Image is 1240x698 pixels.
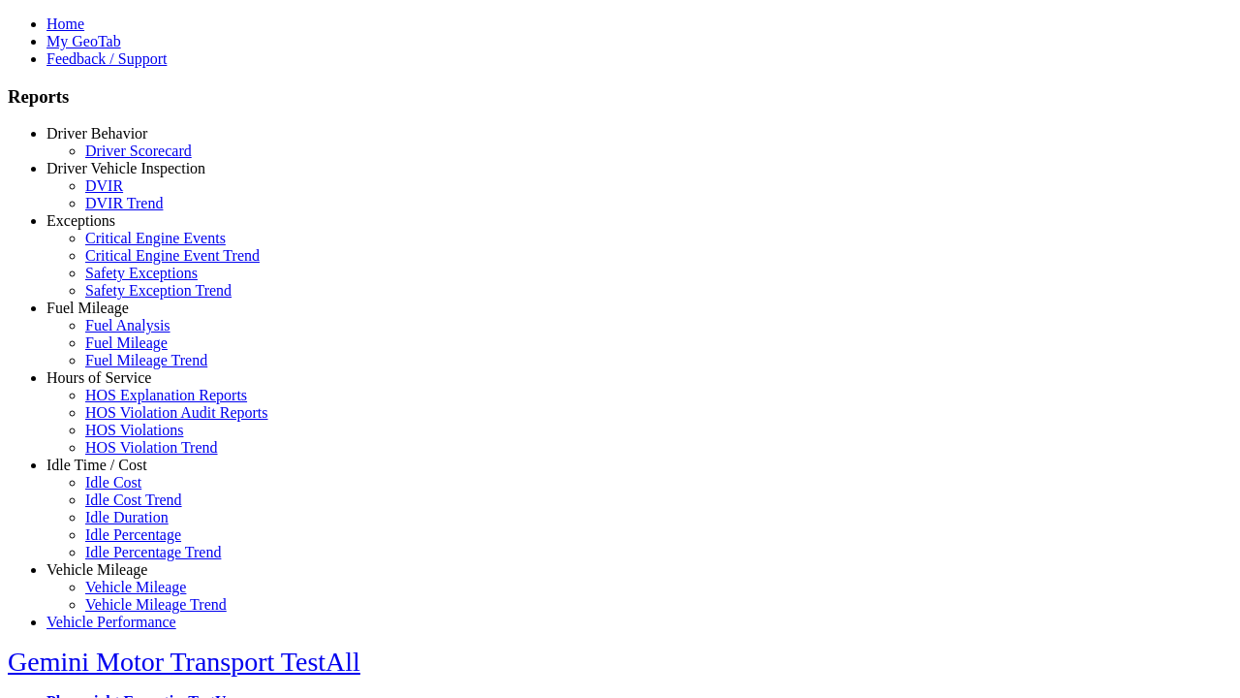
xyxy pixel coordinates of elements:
[85,387,247,403] a: HOS Explanation Reports
[85,317,170,333] a: Fuel Analysis
[85,596,227,613] a: Vehicle Mileage Trend
[85,509,169,525] a: Idle Duration
[85,334,168,351] a: Fuel Mileage
[85,282,232,299] a: Safety Exception Trend
[85,404,268,421] a: HOS Violation Audit Reports
[46,50,167,67] a: Feedback / Support
[85,352,207,368] a: Fuel Mileage Trend
[46,369,151,386] a: Hours of Service
[85,492,182,508] a: Idle Cost Trend
[46,160,205,176] a: Driver Vehicle Inspection
[85,177,123,194] a: DVIR
[85,265,198,281] a: Safety Exceptions
[85,474,141,491] a: Idle Cost
[85,544,221,560] a: Idle Percentage Trend
[46,125,147,142] a: Driver Behavior
[85,526,181,543] a: Idle Percentage
[85,143,192,159] a: Driver Scorecard
[46,212,115,229] a: Exceptions
[46,561,147,578] a: Vehicle Mileage
[8,86,1232,108] h3: Reports
[85,195,163,211] a: DVIR Trend
[85,247,260,264] a: Critical Engine Event Trend
[46,300,129,316] a: Fuel Mileage
[8,647,360,677] a: Gemini Motor Transport TestAll
[46,457,147,473] a: Idle Time / Cost
[46,614,176,630] a: Vehicle Performance
[46,33,121,49] a: My GeoTab
[85,579,186,595] a: Vehicle Mileage
[85,230,226,246] a: Critical Engine Events
[46,16,84,32] a: Home
[85,422,183,438] a: HOS Violations
[85,439,218,456] a: HOS Violation Trend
